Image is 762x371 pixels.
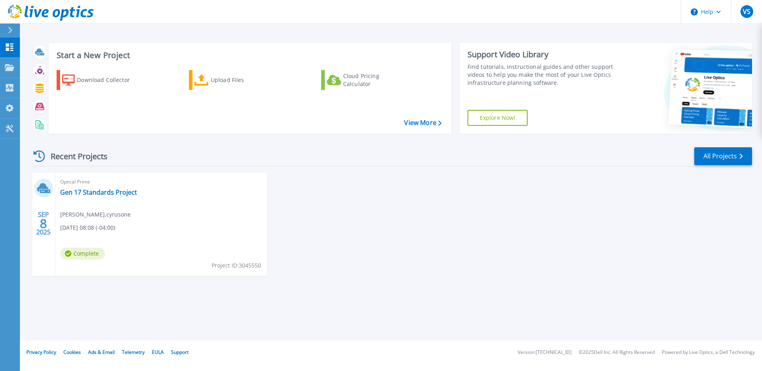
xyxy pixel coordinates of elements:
[60,210,131,219] span: [PERSON_NAME] , cyrusone
[467,49,617,60] div: Support Video Library
[26,349,56,355] a: Privacy Policy
[694,147,752,165] a: All Projects
[343,72,407,88] div: Cloud Pricing Calculator
[743,8,750,15] span: VS
[211,72,275,88] div: Upload Files
[518,350,571,355] li: Version: [TECHNICAL_ID]
[467,110,528,126] a: Explore Now!
[467,63,617,87] div: Find tutorials, instructional guides and other support videos to help you make the most of your L...
[57,70,145,90] a: Download Collector
[579,350,655,355] li: © 2025 Dell Inc. All Rights Reserved
[662,350,755,355] li: Powered by Live Optics, a Dell Technology
[60,248,105,260] span: Complete
[212,261,261,270] span: Project ID: 3045550
[36,209,51,238] div: SEP 2025
[40,220,47,227] span: 8
[189,70,278,90] a: Upload Files
[31,146,118,166] div: Recent Projects
[321,70,410,90] a: Cloud Pricing Calculator
[60,188,137,196] a: Gen 17 Standards Project
[171,349,189,355] a: Support
[88,349,115,355] a: Ads & Email
[57,51,441,60] h3: Start a New Project
[60,178,262,186] span: Optical Prime
[404,119,441,127] a: View More
[152,349,164,355] a: EULA
[63,349,81,355] a: Cookies
[122,349,145,355] a: Telemetry
[60,223,115,232] span: [DATE] 08:08 (-04:00)
[77,72,141,88] div: Download Collector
